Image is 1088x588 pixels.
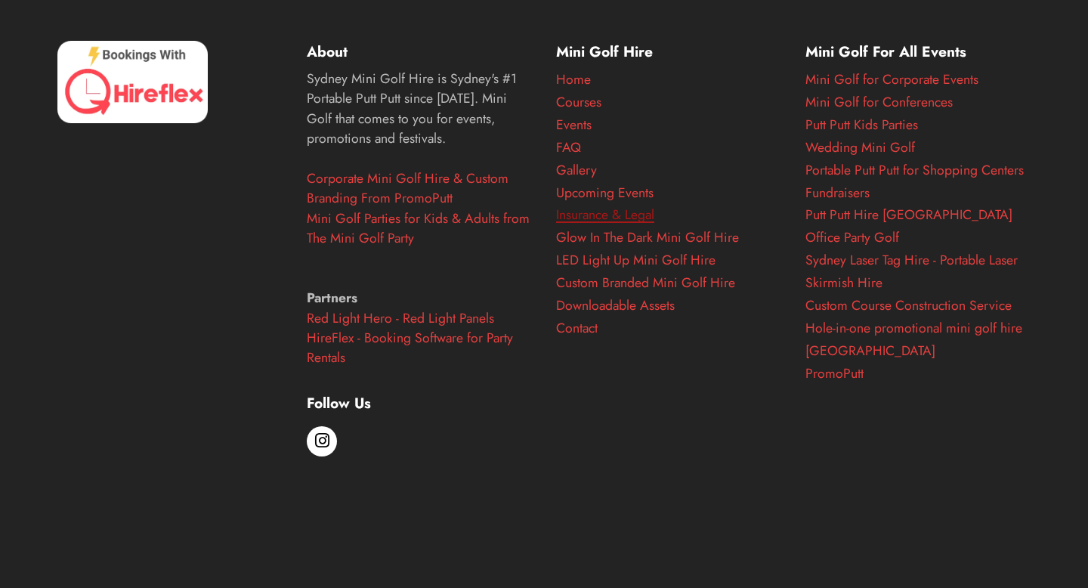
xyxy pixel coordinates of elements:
[307,209,530,248] a: Mini Golf Parties for Kids & Adults from The Mini Golf Party
[556,183,654,203] a: Upcoming Events
[556,138,581,157] a: FAQ
[307,328,513,367] a: HireFlex - Booking Software for Party Rentals
[307,308,494,328] a: Red Light Hero - Red Light Panels
[556,115,592,135] a: Events
[805,296,1012,315] a: Custom Course Construction Service
[805,183,870,203] a: Fundraisers
[556,250,716,270] a: LED Light Up Mini Golf Hire
[556,205,654,224] a: Insurance & Legal
[805,138,915,157] a: Wedding Mini Golf
[805,318,1022,361] a: Hole-in-one promotional mini golf hire [GEOGRAPHIC_DATA]
[307,69,532,368] p: Sydney Mini Golf Hire is Sydney's #1 Portable Putt Putt since [DATE]. Mini Golf that comes to you...
[805,92,953,112] a: Mini Golf for Conferences
[307,392,371,413] strong: Follow Us
[307,169,508,208] a: Corporate Mini Golf Hire & Custom Branding From PromoPutt
[556,70,591,89] a: Home
[556,160,597,180] a: Gallery
[805,41,966,62] strong: Mini Golf For All Events
[805,364,864,383] a: PromoPutt
[805,227,899,247] a: Office Party Golf
[805,160,1024,180] a: Portable Putt Putt for Shopping Centers
[556,227,739,247] a: Glow In The Dark Mini Golf Hire
[307,41,348,62] strong: About
[556,296,675,315] a: Downloadable Assets
[556,92,601,112] a: Courses
[805,205,1012,224] a: Putt Putt Hire [GEOGRAPHIC_DATA]
[307,288,357,308] strong: Partners
[556,273,735,292] a: Custom Branded Mini Golf Hire
[57,41,208,123] img: HireFlex Booking System
[556,41,653,62] strong: Mini Golf Hire
[805,115,918,135] a: Putt Putt Kids Parties
[805,70,978,89] a: Mini Golf for Corporate Events
[805,250,1018,292] a: Sydney Laser Tag Hire - Portable Laser Skirmish Hire
[556,318,598,338] a: Contact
